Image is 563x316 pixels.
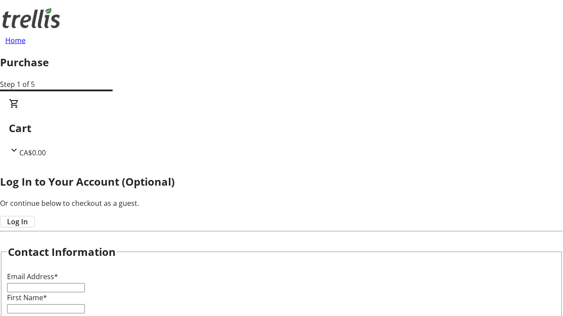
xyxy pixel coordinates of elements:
[8,244,116,260] h2: Contact Information
[7,293,47,302] label: First Name*
[19,148,46,158] span: CA$0.00
[9,98,554,158] div: CartCA$0.00
[7,272,58,281] label: Email Address*
[9,120,554,136] h2: Cart
[7,216,28,227] span: Log In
